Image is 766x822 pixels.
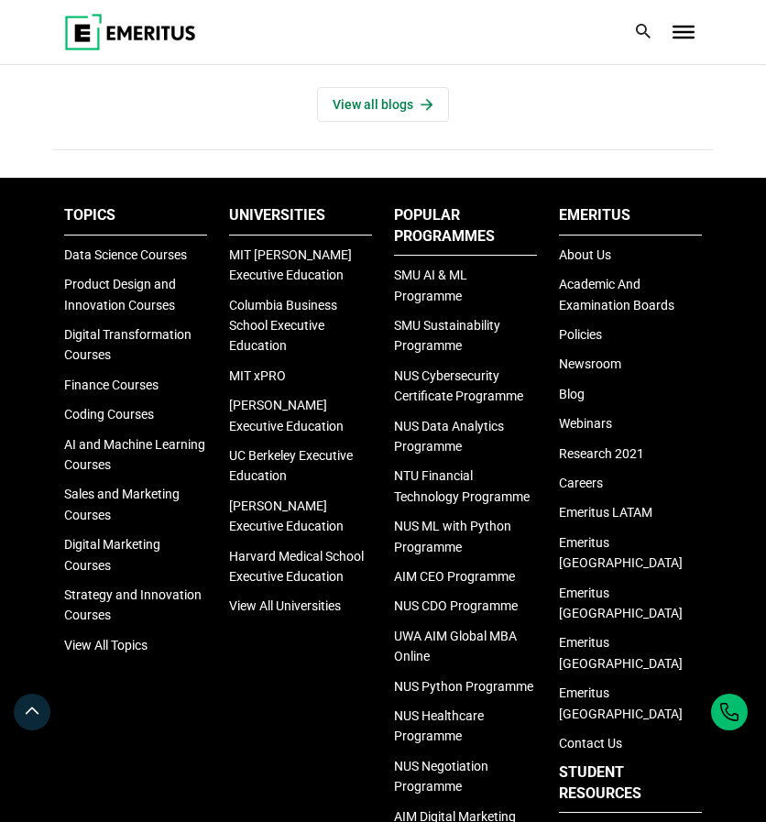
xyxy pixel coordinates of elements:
a: Finance Courses [64,378,159,392]
a: NTU Financial Technology Programme [394,468,530,503]
a: NUS CDO Programme [394,598,518,613]
a: Digital Marketing Courses [64,537,160,572]
a: Policies [559,327,602,342]
a: Harvard Medical School Executive Education [229,549,364,584]
a: Contact Us [559,736,622,751]
button: Toggle Menu [673,26,695,38]
a: Emeritus LATAM [559,505,652,520]
a: View all blogs [317,87,449,122]
a: Columbia Business School Executive Education [229,298,337,354]
a: [PERSON_NAME] Executive Education [229,398,344,433]
a: NUS Data Analytics Programme [394,419,504,454]
a: Emeritus [GEOGRAPHIC_DATA] [559,685,683,720]
a: AI and Machine Learning Courses [64,437,205,472]
a: MIT xPRO [229,368,286,383]
a: Emeritus [GEOGRAPHIC_DATA] [559,635,683,670]
a: Emeritus [GEOGRAPHIC_DATA] [559,535,683,570]
a: Blog [559,387,585,401]
a: Sales and Marketing Courses [64,487,180,521]
a: Careers [559,476,603,490]
a: SMU Sustainability Programme [394,318,500,353]
a: MIT [PERSON_NAME] Executive Education [229,247,352,282]
a: NUS Healthcare Programme [394,708,484,743]
img: View all articles [421,98,433,111]
a: Academic And Examination Boards [559,277,674,312]
a: Strategy and Innovation Courses [64,587,202,622]
a: Product Design and Innovation Courses [64,277,176,312]
a: Emeritus [GEOGRAPHIC_DATA] [559,586,683,620]
a: [PERSON_NAME] Executive Education [229,499,344,533]
a: Data Science Courses [64,247,187,262]
a: NUS Negotiation Programme [394,759,488,794]
a: NUS Python Programme [394,679,533,694]
a: Webinars [559,416,612,431]
a: NUS ML with Python Programme [394,519,511,553]
a: NUS Cybersecurity Certificate Programme [394,368,523,403]
a: UC Berkeley Executive Education [229,448,353,483]
a: AIM CEO Programme [394,569,515,584]
a: Newsroom [559,356,621,371]
a: View All Universities [229,598,341,613]
a: Digital Transformation Courses [64,327,191,362]
a: About Us [559,247,611,262]
a: View All Topics [64,638,148,652]
a: SMU AI & ML Programme [394,268,467,302]
a: UWA AIM Global MBA Online [394,629,517,663]
a: Research 2021 [559,446,644,461]
a: Coding Courses [64,407,154,422]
